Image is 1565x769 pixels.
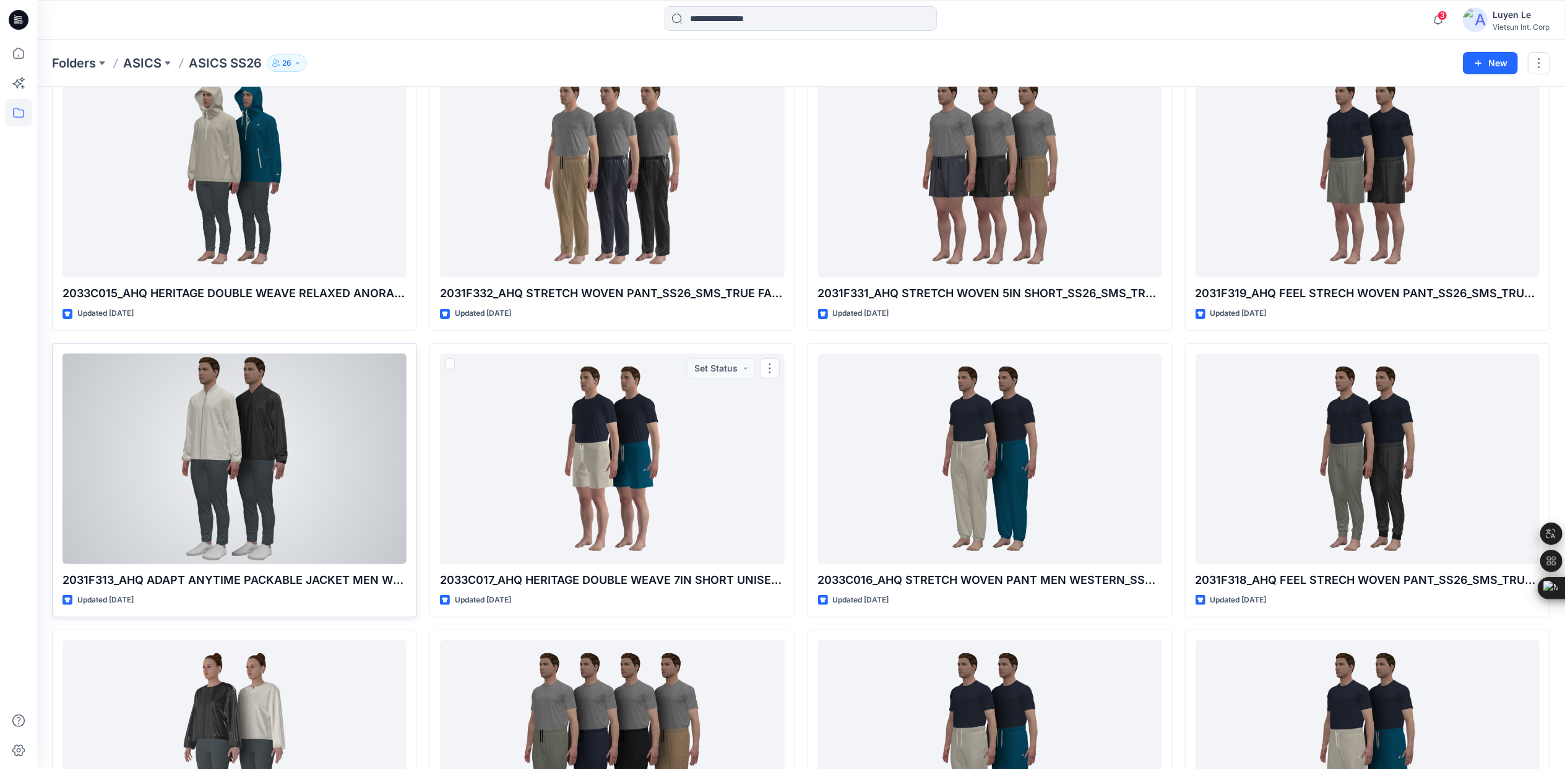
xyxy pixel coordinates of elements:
[1493,22,1550,32] div: Vietsun Int. Corp
[63,354,407,564] a: 2031F313_AHQ ADAPT ANYTIME PACKABLE JACKET MEN WESTERN_SS26_SMS_True Fabric
[267,54,307,72] button: 26
[1463,7,1488,32] img: avatar
[818,67,1162,277] a: 2031F331_AHQ STRETCH WOVEN 5IN SHORT_SS26_SMS_TRUE FABRIC
[833,307,889,320] p: Updated [DATE]
[440,354,784,564] a: 2033C017_AHQ HERITAGE DOUBLE WEAVE 7IN SHORT UNISEX WESTERN_SS26_SMS_True Fabric
[455,307,511,320] p: Updated [DATE]
[455,594,511,607] p: Updated [DATE]
[833,594,889,607] p: Updated [DATE]
[63,285,407,302] p: 2033C015_AHQ HERITAGE DOUBLE WEAVE RELAXED ANORAK_SS26_SMS_TRUE FABRIC
[52,54,96,72] a: Folders
[1493,7,1550,22] div: Luyen Le
[818,571,1162,589] p: 2033C016_AHQ STRETCH WOVEN PANT MEN WESTERN_SS26_SMS_True Fabric
[440,571,784,589] p: 2033C017_AHQ HERITAGE DOUBLE WEAVE 7IN SHORT UNISEX WESTERN_SS26_SMS_True Fabric
[818,285,1162,302] p: 2031F331_AHQ STRETCH WOVEN 5IN SHORT_SS26_SMS_TRUE FABRIC
[1196,67,1540,277] a: 2031F319_AHQ FEEL STRECH WOVEN PANT_SS26_SMS_TRUE FABRIC
[123,54,162,72] a: ASICS
[77,307,134,320] p: Updated [DATE]
[1196,285,1540,302] p: 2031F319_AHQ FEEL STRECH WOVEN PANT_SS26_SMS_TRUE FABRIC
[63,571,407,589] p: 2031F313_AHQ ADAPT ANYTIME PACKABLE JACKET MEN WESTERN_SS26_SMS_True Fabric
[1438,11,1447,20] span: 3
[440,285,784,302] p: 2031F332_AHQ STRETCH WOVEN PANT_SS26_SMS_TRUE FABRIC
[63,67,407,277] a: 2033C015_AHQ HERITAGE DOUBLE WEAVE RELAXED ANORAK_SS26_SMS_TRUE FABRIC
[189,54,262,72] p: ASICS SS26
[1196,354,1540,564] a: 2031F318_AHQ FEEL STRECH WOVEN PANT_SS26_SMS_TRUE FABRIC
[77,594,134,607] p: Updated [DATE]
[1210,307,1267,320] p: Updated [DATE]
[440,67,784,277] a: 2031F332_AHQ STRETCH WOVEN PANT_SS26_SMS_TRUE FABRIC
[282,56,291,70] p: 26
[818,354,1162,564] a: 2033C016_AHQ STRETCH WOVEN PANT MEN WESTERN_SS26_SMS_True Fabric
[1463,52,1518,74] button: New
[1210,594,1267,607] p: Updated [DATE]
[1196,571,1540,589] p: 2031F318_AHQ FEEL STRECH WOVEN PANT_SS26_SMS_TRUE FABRIC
